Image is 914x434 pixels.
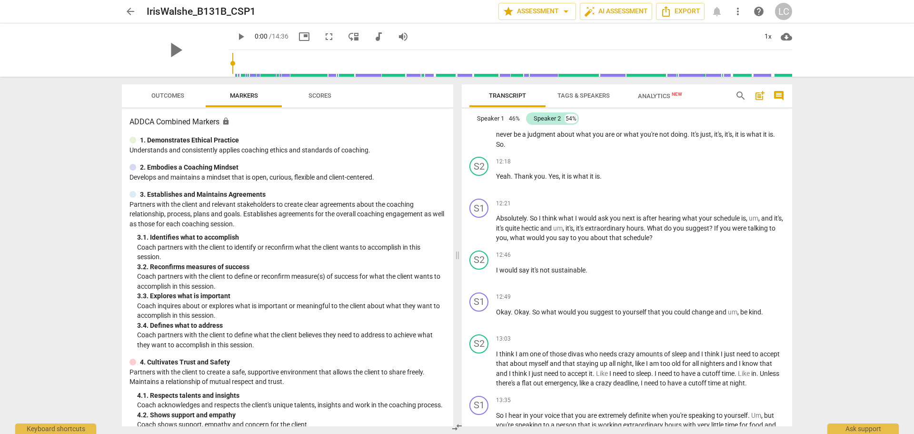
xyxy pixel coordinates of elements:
span: . [651,370,655,377]
span: If [714,224,720,232]
span: crazy [618,350,636,358]
span: Markers [230,92,258,99]
span: / 14:36 [269,32,288,40]
span: nighters [700,360,726,367]
h2: IrisWalshe_B131B_CSP1 [147,6,256,18]
span: New [672,91,682,97]
span: 12:18 [496,158,511,166]
span: change [692,308,715,316]
span: to [615,308,623,316]
p: Understands and consistently applies coaching ethics and standards of coaching. [129,145,446,155]
span: I [496,350,499,358]
span: star [503,6,514,17]
span: never [496,131,514,138]
span: benefit [666,121,687,129]
span: Transcript [489,92,526,99]
span: Okay [496,308,511,316]
span: sleep [672,350,688,358]
span: have [681,370,697,377]
button: Play [232,28,249,45]
span: arrow_back [125,6,136,17]
span: Filler word [596,370,609,377]
span: just [532,370,544,377]
span: . [511,172,514,180]
span: are [605,131,616,138]
span: arrow_drop_down [560,6,572,17]
span: and [540,224,553,232]
span: would [527,234,546,242]
p: Develops and maintains a mindset that is open, curious, flexible and client-centered. [129,172,446,182]
span: would [578,214,598,222]
span: like [635,360,646,367]
span: , [507,234,510,242]
span: schedule [623,234,649,242]
span: think [499,350,516,358]
span: extraordinary [585,224,626,232]
span: volume_up [397,31,409,42]
p: 3. Establishes and Maintains Agreements [140,190,266,200]
h3: ADDCA Combined Markers [129,116,446,128]
span: body [716,121,731,129]
p: Coach partners with the client to identify or reconfirm what the client wants to accomplish in th... [137,242,446,262]
span: judgment [527,131,557,138]
span: . [687,131,691,138]
div: Speaker 1 [477,114,504,123]
span: say [558,234,570,242]
span: that [563,360,576,367]
span: , [732,131,735,138]
span: hectic [521,224,540,232]
span: 12:49 [496,293,511,301]
span: it [763,131,768,138]
span: , [632,360,635,367]
button: Assessment [498,3,576,20]
span: you [610,214,622,222]
span: be [514,131,522,138]
span: , [563,224,566,232]
button: Switch to audio player [370,28,387,45]
span: that [648,308,662,316]
span: you [496,234,507,242]
span: your [699,214,714,222]
span: , [746,214,749,222]
span: who [585,350,599,358]
span: you [673,224,685,232]
div: Change speaker [469,334,488,353]
span: think [705,350,721,358]
button: Add summary [752,88,767,103]
span: to [560,370,567,377]
span: ? [649,234,653,242]
span: it's [576,224,585,232]
span: it [589,370,593,377]
span: . [545,172,548,180]
span: we [496,121,506,129]
span: and [761,214,774,222]
span: . [644,224,647,232]
span: to [570,234,578,242]
span: . [593,370,596,377]
span: . [600,172,602,180]
span: what [576,131,593,138]
span: yourself [623,308,648,316]
span: , [758,214,761,222]
span: it [590,172,595,180]
span: you [593,131,605,138]
span: So [530,214,539,222]
span: do [664,224,673,232]
span: Scores [308,92,331,99]
span: what [746,131,763,138]
span: I [721,350,724,358]
span: picture_in_picture [298,31,310,42]
span: Assessment [503,6,572,17]
span: Analytics [638,92,682,100]
span: search [735,90,746,101]
span: could [674,308,692,316]
span: myself [529,360,550,367]
span: 12:21 [496,200,511,208]
div: Speaker 2 [534,114,561,123]
span: , [722,131,725,138]
span: help [753,6,765,17]
span: hearing [658,214,682,222]
span: too [660,360,672,367]
span: divas [568,350,585,358]
span: up [600,360,609,367]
